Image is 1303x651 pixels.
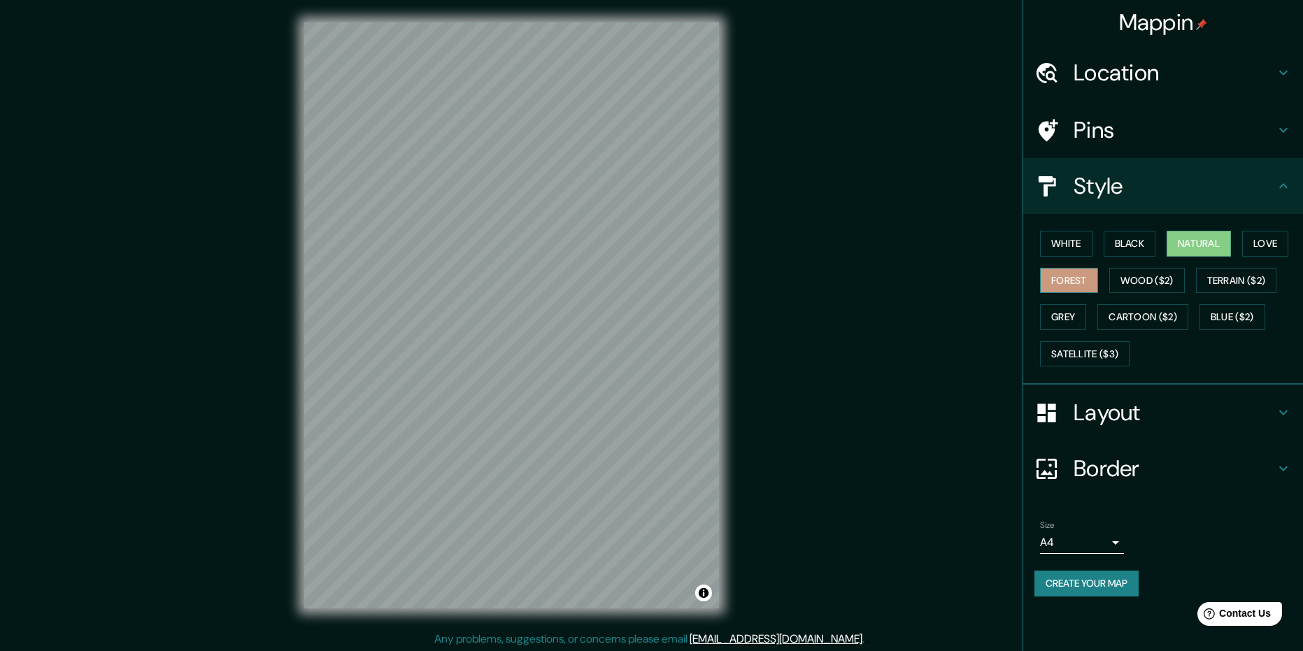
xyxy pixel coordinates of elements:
[1074,116,1275,144] h4: Pins
[1023,45,1303,101] div: Location
[304,22,719,608] canvas: Map
[1023,158,1303,214] div: Style
[1023,385,1303,441] div: Layout
[695,585,712,601] button: Toggle attribution
[1196,268,1277,294] button: Terrain ($2)
[1119,8,1208,36] h4: Mappin
[1167,231,1231,257] button: Natural
[1104,231,1156,257] button: Black
[1040,520,1055,531] label: Size
[1097,304,1188,330] button: Cartoon ($2)
[434,631,864,648] p: Any problems, suggestions, or concerns please email .
[1242,231,1288,257] button: Love
[1199,304,1265,330] button: Blue ($2)
[1034,571,1139,596] button: Create your map
[1040,231,1092,257] button: White
[1074,172,1275,200] h4: Style
[867,631,869,648] div: .
[1023,102,1303,158] div: Pins
[1074,59,1275,87] h4: Location
[1040,531,1124,554] div: A4
[1040,341,1130,367] button: Satellite ($3)
[690,631,862,646] a: [EMAIL_ADDRESS][DOMAIN_NAME]
[1023,441,1303,496] div: Border
[1074,399,1275,427] h4: Layout
[1109,268,1185,294] button: Wood ($2)
[1040,304,1086,330] button: Grey
[1179,596,1288,636] iframe: Help widget launcher
[1074,455,1275,482] h4: Border
[1040,268,1098,294] button: Forest
[864,631,867,648] div: .
[1196,19,1207,30] img: pin-icon.png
